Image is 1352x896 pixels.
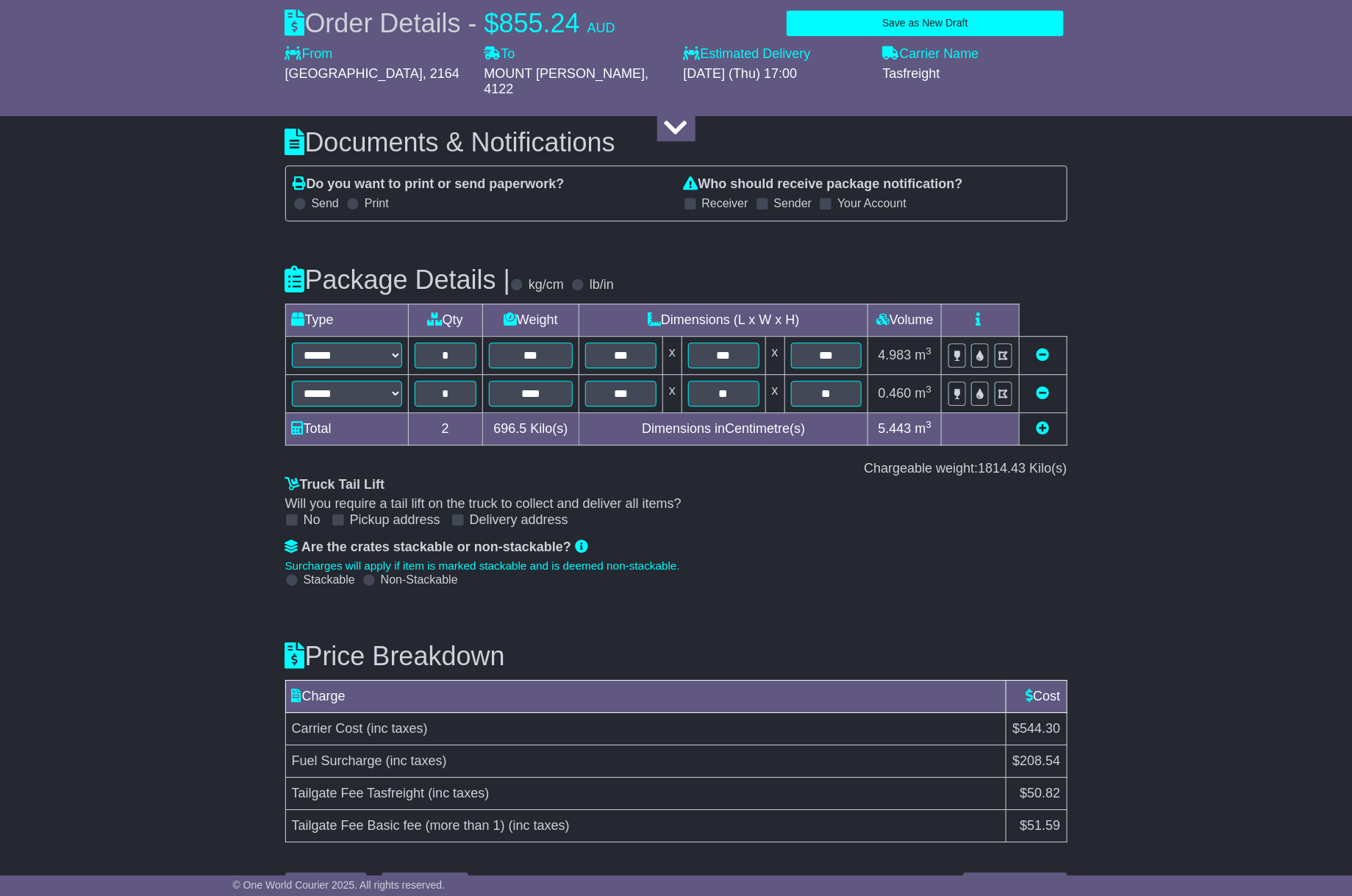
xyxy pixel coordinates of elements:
[787,10,1063,36] button: Save as New Draft
[482,413,579,445] td: Kilo(s)
[926,384,932,395] sup: 3
[312,196,339,210] label: Send
[529,277,564,293] label: kg/cm
[587,21,615,35] span: AUD
[837,196,906,210] label: Your Account
[292,721,363,736] span: Carrier Cost
[684,176,963,193] label: Who should receive package notification?
[1012,721,1060,736] span: $544.30
[285,413,408,445] td: Total
[350,512,440,528] label: Pickup address
[662,336,682,374] td: x
[285,265,511,295] h3: Package Details |
[684,66,868,82] div: [DATE] (Thu) 17:00
[408,304,482,336] td: Qty
[493,421,526,436] span: 696.5
[285,642,1067,671] h3: Price Breakdown
[304,512,321,528] label: No
[292,753,382,768] span: Fuel Surcharge
[301,540,571,554] span: Are the crates stackable or non-stackable?
[381,573,458,587] label: Non-Stackable
[499,8,580,38] span: 855.24
[367,721,428,736] span: (inc taxes)
[484,8,499,38] span: $
[868,304,942,336] td: Volume
[423,66,459,81] span: , 2164
[482,304,579,336] td: Weight
[1020,818,1060,833] span: $51.59
[883,66,1067,82] div: Tasfreight
[233,879,446,891] span: © One World Courier 2025. All rights reserved.
[408,413,482,445] td: 2
[470,512,568,528] label: Delivery address
[915,348,932,362] span: m
[702,196,748,210] label: Receiver
[285,7,615,39] div: Order Details -
[684,46,868,62] label: Estimated Delivery
[509,818,570,833] span: (inc taxes)
[304,573,355,587] label: Stackable
[579,304,868,336] td: Dimensions (L x W x H)
[662,374,682,412] td: x
[978,461,1026,476] span: 1814.43
[774,196,812,210] label: Sender
[915,421,932,436] span: m
[285,559,1067,573] div: Surcharges will apply if item is marked stackable and is deemed non-stackable.
[883,46,979,62] label: Carrier Name
[1037,348,1050,362] a: Remove this item
[292,818,505,833] span: Tailgate Fee Basic fee (more than 1)
[1020,786,1060,800] span: $50.82
[765,336,784,374] td: x
[879,348,912,362] span: 4.983
[285,496,1067,512] div: Will you require a tail lift on the truck to collect and deliver all items?
[1012,753,1060,768] span: $208.54
[365,196,389,210] label: Print
[765,374,784,412] td: x
[285,66,423,81] span: [GEOGRAPHIC_DATA]
[285,128,1067,157] h3: Documents & Notifications
[293,176,565,193] label: Do you want to print or send paperwork?
[285,304,408,336] td: Type
[386,753,447,768] span: (inc taxes)
[926,419,932,430] sup: 3
[285,477,385,493] label: Truck Tail Lift
[879,386,912,401] span: 0.460
[926,345,932,356] sup: 3
[428,786,489,800] span: (inc taxes)
[292,786,425,800] span: Tailgate Fee Tasfreight
[1037,421,1050,436] a: Add new item
[590,277,614,293] label: lb/in
[285,461,1067,477] div: Chargeable weight: Kilo(s)
[285,680,1006,712] td: Charge
[1037,386,1050,401] a: Remove this item
[579,413,868,445] td: Dimensions in Centimetre(s)
[484,66,645,81] span: MOUNT [PERSON_NAME]
[1006,680,1067,712] td: Cost
[484,66,649,97] span: , 4122
[915,386,932,401] span: m
[285,46,333,62] label: From
[484,46,515,62] label: To
[879,421,912,436] span: 5.443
